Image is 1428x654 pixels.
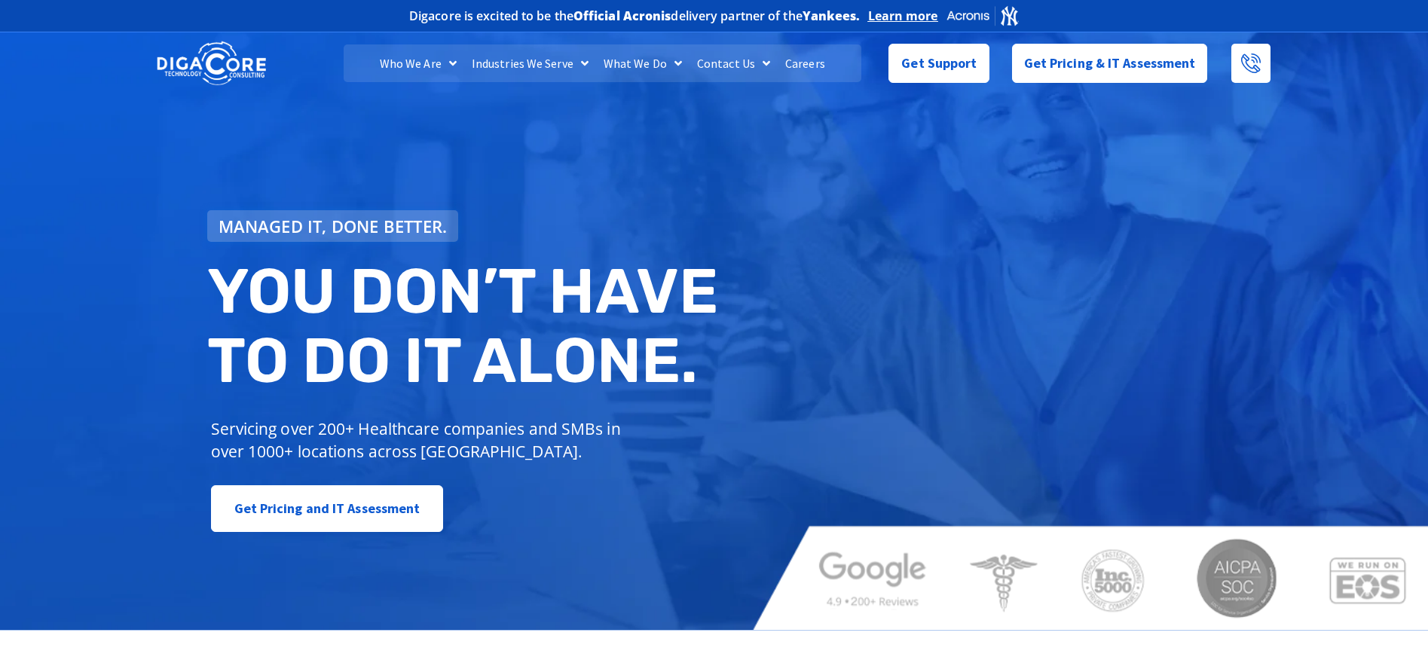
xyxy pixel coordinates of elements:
a: What We Do [596,44,690,82]
b: Yankees. [803,8,861,24]
nav: Menu [344,44,861,82]
img: DigaCore Technology Consulting [157,40,266,87]
span: Get Pricing & IT Assessment [1024,48,1196,78]
a: Contact Us [690,44,778,82]
span: Get Support [901,48,977,78]
h2: Digacore is excited to be the delivery partner of the [409,10,861,22]
p: Servicing over 200+ Healthcare companies and SMBs in over 1000+ locations across [GEOGRAPHIC_DATA]. [211,417,632,463]
a: Careers [778,44,833,82]
span: Managed IT, done better. [219,218,448,234]
a: Learn more [868,8,938,23]
a: Managed IT, done better. [207,210,459,242]
a: Get Pricing & IT Assessment [1012,44,1208,83]
b: Official Acronis [573,8,671,24]
a: Industries We Serve [464,44,596,82]
a: Who We Are [372,44,464,82]
span: Get Pricing and IT Assessment [234,494,420,524]
a: Get Pricing and IT Assessment [211,485,444,532]
img: Acronis [946,5,1020,26]
h2: You don’t have to do IT alone. [207,257,726,395]
a: Get Support [888,44,989,83]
